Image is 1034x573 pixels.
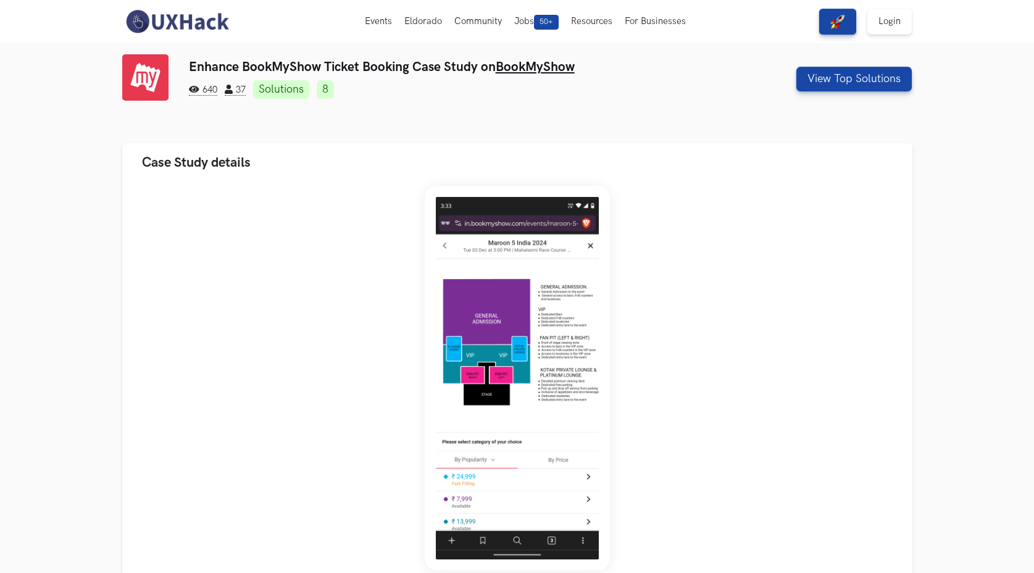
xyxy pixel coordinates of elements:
[225,85,246,96] span: 37
[496,59,575,75] a: BookMyShow
[317,80,334,99] a: 8
[122,143,912,182] button: Case Study details
[189,59,712,75] h3: Enhance BookMyShow Ticket Booking Case Study on
[189,85,217,96] span: 640
[253,80,309,99] a: Solutions
[867,9,912,35] a: Login
[830,14,845,29] img: rocket
[425,186,610,571] img: Weekend_Hackathon_47_banner.png
[142,154,251,171] span: Case Study details
[534,15,559,30] span: 50+
[122,54,169,101] img: BookMyShow logo
[122,9,232,35] img: UXHack-logo.png
[796,67,912,91] button: View Top Solutions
